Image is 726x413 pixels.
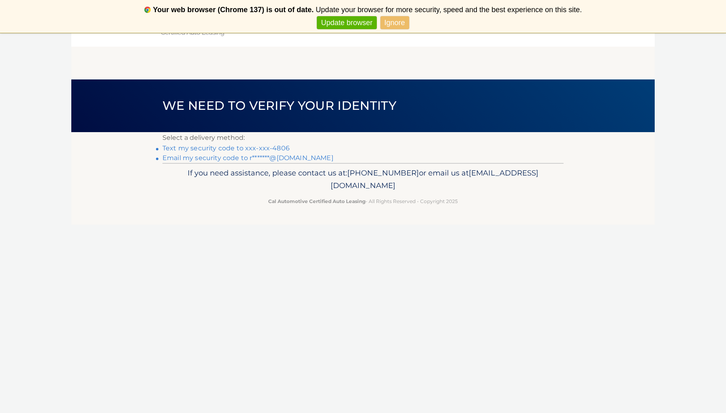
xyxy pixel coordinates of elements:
[347,168,419,178] span: [PHONE_NUMBER]
[162,154,333,162] a: Email my security code to r*******@[DOMAIN_NAME]
[316,6,582,14] span: Update your browser for more security, speed and the best experience on this site.
[317,16,376,30] a: Update browser
[162,98,396,113] span: We need to verify your identity
[168,167,558,193] p: If you need assistance, please contact us at: or email us at
[162,132,564,143] p: Select a delivery method:
[162,144,290,152] a: Text my security code to xxx-xxx-4806
[168,197,558,205] p: - All Rights Reserved - Copyright 2025
[268,198,365,204] strong: Cal Automotive Certified Auto Leasing
[380,16,409,30] a: Ignore
[153,6,314,14] b: Your web browser (Chrome 137) is out of date.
